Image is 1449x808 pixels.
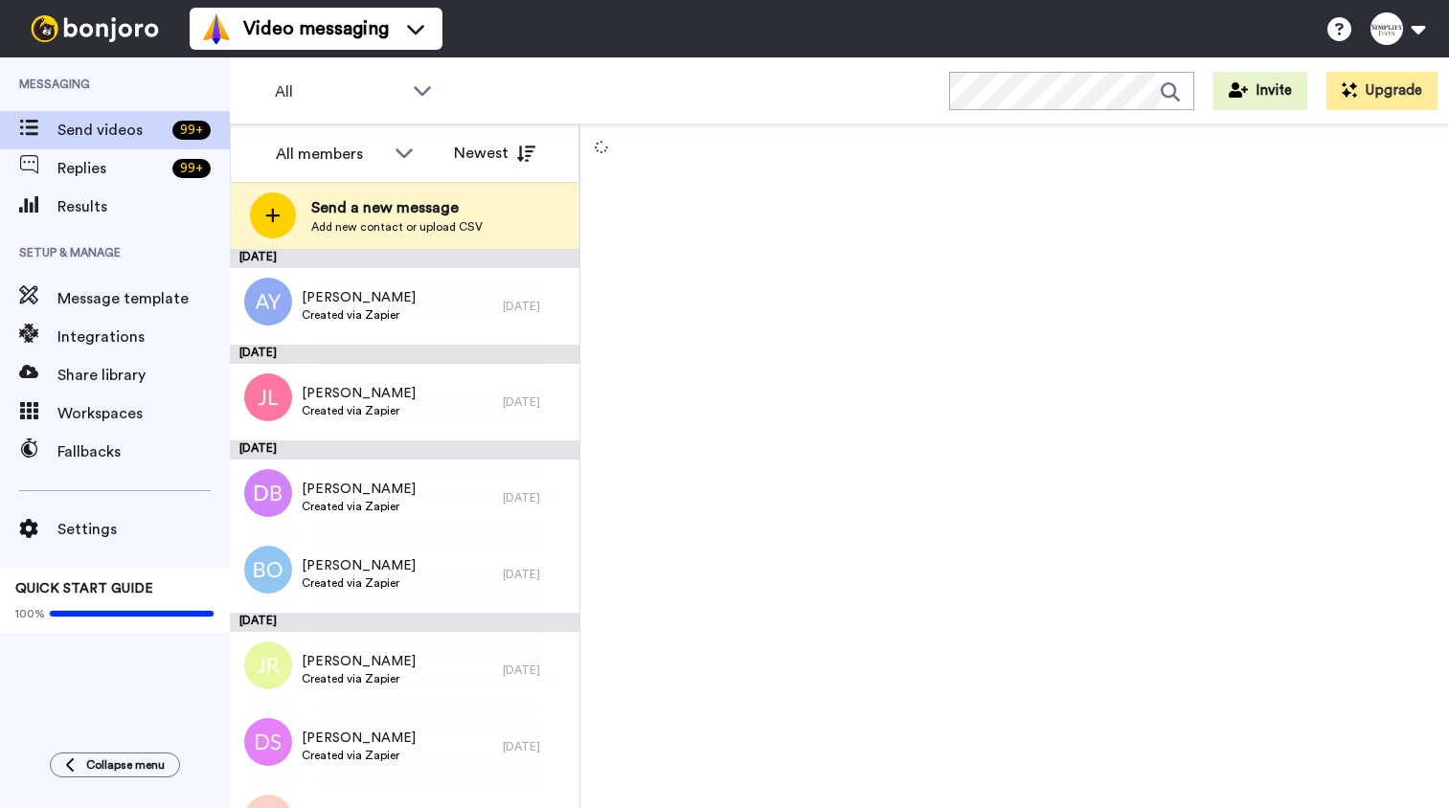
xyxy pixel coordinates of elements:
[244,373,292,421] img: jl.png
[311,196,483,219] span: Send a new message
[172,121,211,140] div: 99 +
[244,641,292,689] img: jr.png
[503,299,570,314] div: [DATE]
[302,480,416,499] span: [PERSON_NAME]
[230,440,579,460] div: [DATE]
[302,729,416,748] span: [PERSON_NAME]
[57,364,230,387] span: Share library
[302,288,416,307] span: [PERSON_NAME]
[503,662,570,678] div: [DATE]
[86,757,165,773] span: Collapse menu
[243,15,389,42] span: Video messaging
[503,394,570,410] div: [DATE]
[244,718,292,766] img: ds.png
[302,652,416,671] span: [PERSON_NAME]
[57,119,165,142] span: Send videos
[57,325,230,348] span: Integrations
[230,613,579,632] div: [DATE]
[302,403,416,418] span: Created via Zapier
[57,195,230,218] span: Results
[302,556,416,575] span: [PERSON_NAME]
[302,748,416,763] span: Created via Zapier
[57,287,230,310] span: Message template
[1326,72,1438,110] button: Upgrade
[201,13,232,44] img: vm-color.svg
[230,249,579,268] div: [DATE]
[172,159,211,178] div: 99 +
[57,157,165,180] span: Replies
[276,143,385,166] div: All members
[244,546,292,594] img: bo.png
[244,469,292,517] img: db.png
[57,402,230,425] span: Workspaces
[15,582,153,595] span: QUICK START GUIDE
[503,739,570,754] div: [DATE]
[230,345,579,364] div: [DATE]
[275,80,403,103] span: All
[302,384,416,403] span: [PERSON_NAME]
[503,567,570,582] div: [DATE]
[50,752,180,777] button: Collapse menu
[23,15,167,42] img: bj-logo-header-white.svg
[302,671,416,686] span: Created via Zapier
[302,575,416,591] span: Created via Zapier
[244,278,292,325] img: ay.png
[1213,72,1307,110] button: Invite
[503,490,570,505] div: [DATE]
[15,606,45,621] span: 100%
[440,134,550,172] button: Newest
[311,219,483,235] span: Add new contact or upload CSV
[302,307,416,323] span: Created via Zapier
[302,499,416,514] span: Created via Zapier
[57,518,230,541] span: Settings
[57,440,230,463] span: Fallbacks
